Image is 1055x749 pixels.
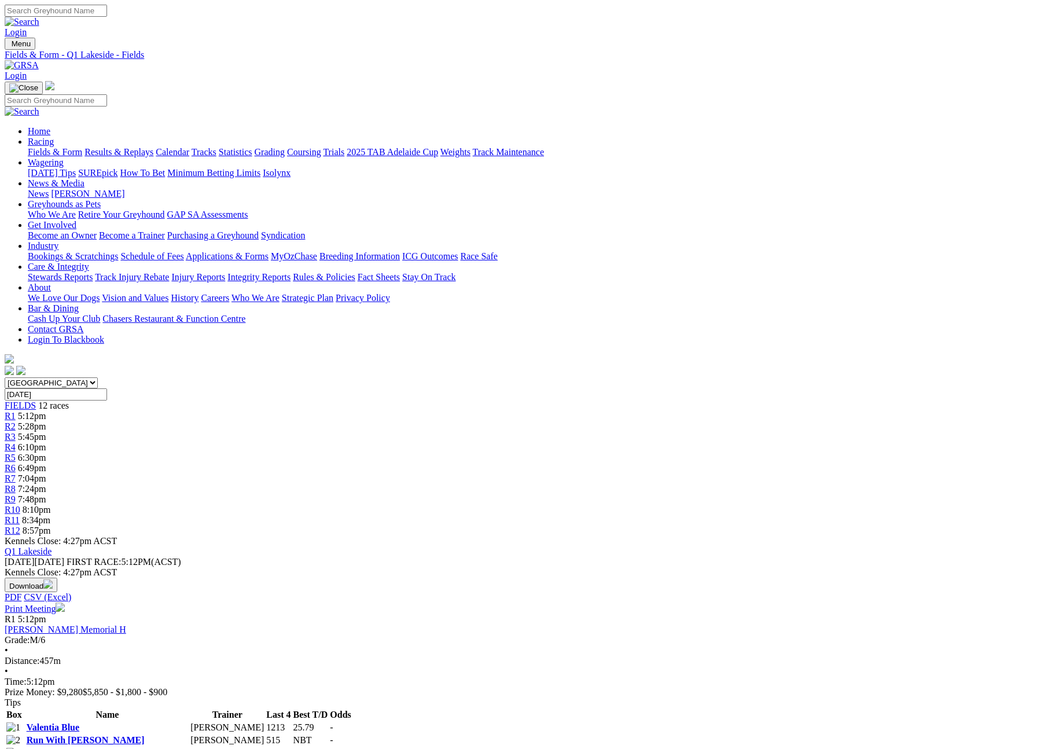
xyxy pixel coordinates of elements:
th: Name [26,709,189,721]
a: [PERSON_NAME] [51,189,124,199]
span: R10 [5,505,20,515]
a: Fields & Form [28,147,82,157]
a: Care & Integrity [28,262,89,271]
span: • [5,645,8,655]
a: Who We Are [231,293,280,303]
a: [PERSON_NAME] Memorial H [5,625,126,634]
a: Integrity Reports [227,272,291,282]
img: Close [9,83,38,93]
span: FIELDS [5,401,36,410]
img: GRSA [5,60,39,71]
a: Rules & Policies [293,272,355,282]
th: Trainer [190,709,264,721]
span: R12 [5,526,20,535]
a: Vision and Values [102,293,168,303]
a: GAP SA Assessments [167,210,248,219]
th: Best T/D [293,709,329,721]
a: Become a Trainer [99,230,165,240]
td: NBT [293,735,329,746]
a: Valentia Blue [27,722,79,732]
img: download.svg [43,579,53,589]
a: R5 [5,453,16,462]
div: Care & Integrity [28,272,1050,282]
input: Search [5,5,107,17]
a: Stay On Track [402,272,455,282]
a: PDF [5,592,21,602]
a: Applications & Forms [186,251,269,261]
span: Kennels Close: 4:27pm ACST [5,536,117,546]
a: Login [5,27,27,37]
a: Weights [440,147,470,157]
div: Industry [28,251,1050,262]
a: History [171,293,198,303]
a: Results & Replays [84,147,153,157]
span: Box [6,710,22,719]
a: Login [5,71,27,80]
a: Minimum Betting Limits [167,168,260,178]
span: 6:30pm [18,453,46,462]
span: R1 [5,614,16,624]
td: 25.79 [293,722,329,733]
a: Print Meeting [5,604,65,614]
span: Tips [5,697,21,707]
span: • [5,666,8,676]
a: Grading [255,147,285,157]
a: Tracks [192,147,216,157]
input: Select date [5,388,107,401]
span: - [330,735,333,745]
a: [DATE] Tips [28,168,76,178]
a: Schedule of Fees [120,251,183,261]
span: R3 [5,432,16,442]
div: About [28,293,1050,303]
span: R4 [5,442,16,452]
a: Chasers Restaurant & Function Centre [102,314,245,324]
th: Last 4 [266,709,291,721]
a: Careers [201,293,229,303]
img: Search [5,17,39,27]
span: 5:45pm [18,432,46,442]
a: Get Involved [28,220,76,230]
a: How To Bet [120,168,166,178]
a: Syndication [261,230,305,240]
input: Search [5,94,107,107]
span: 5:28pm [18,421,46,431]
img: twitter.svg [16,366,25,375]
a: Strategic Plan [282,293,333,303]
td: [PERSON_NAME] [190,735,264,746]
a: Track Maintenance [473,147,544,157]
a: Bar & Dining [28,303,79,313]
div: Get Involved [28,230,1050,241]
span: Menu [12,39,31,48]
img: 1 [6,722,20,733]
span: FIRST RACE: [67,557,121,567]
div: Racing [28,147,1050,157]
a: R1 [5,411,16,421]
span: 8:57pm [23,526,51,535]
div: Wagering [28,168,1050,178]
span: R11 [5,515,20,525]
div: Prize Money: $9,280 [5,687,1050,697]
div: 5:12pm [5,677,1050,687]
a: Calendar [156,147,189,157]
a: R6 [5,463,16,473]
a: Racing [28,137,54,146]
a: Privacy Policy [336,293,390,303]
button: Download [5,578,57,592]
a: Become an Owner [28,230,97,240]
span: 5:12pm [18,614,46,624]
button: Toggle navigation [5,82,43,94]
a: Login To Blackbook [28,335,104,344]
img: printer.svg [56,603,65,612]
span: R8 [5,484,16,494]
span: [DATE] [5,557,35,567]
td: 515 [266,735,291,746]
span: 5:12pm [18,411,46,421]
a: R7 [5,473,16,483]
a: News & Media [28,178,84,188]
a: Track Injury Rebate [95,272,169,282]
a: About [28,282,51,292]
a: Purchasing a Greyhound [167,230,259,240]
span: 7:24pm [18,484,46,494]
span: 8:10pm [23,505,51,515]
